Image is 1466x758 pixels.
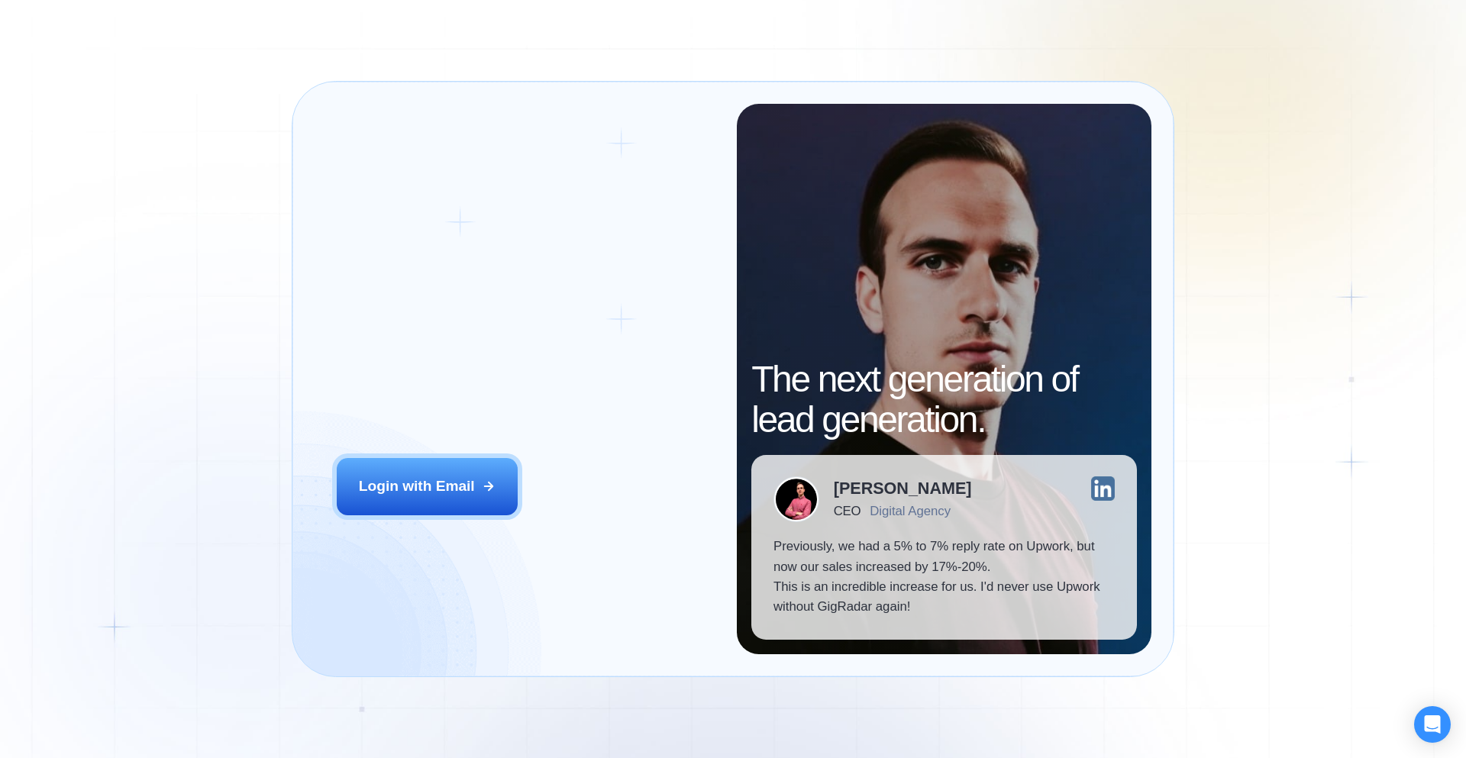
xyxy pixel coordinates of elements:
[834,480,972,497] div: [PERSON_NAME]
[773,537,1115,618] p: Previously, we had a 5% to 7% reply rate on Upwork, but now our sales increased by 17%-20%. This ...
[870,504,951,518] div: Digital Agency
[1414,706,1451,743] div: Open Intercom Messenger
[359,476,475,496] div: Login with Email
[834,504,861,518] div: CEO
[337,458,518,514] button: Login with Email
[751,360,1137,440] h2: The next generation of lead generation.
